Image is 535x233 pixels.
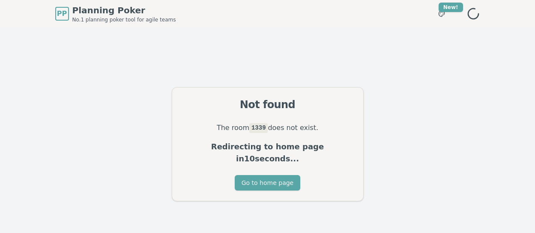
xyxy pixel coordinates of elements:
span: Planning Poker [72,4,176,16]
p: Redirecting to home page in 10 seconds... [182,141,353,165]
p: The room does not exist. [182,122,353,134]
div: New! [439,3,463,12]
a: PPPlanning PokerNo.1 planning poker tool for agile teams [55,4,176,23]
div: Not found [182,98,353,112]
span: PP [57,9,67,19]
button: New! [434,6,449,21]
button: Go to home page [235,175,300,191]
span: No.1 planning poker tool for agile teams [72,16,176,23]
code: 1339 [249,123,268,133]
